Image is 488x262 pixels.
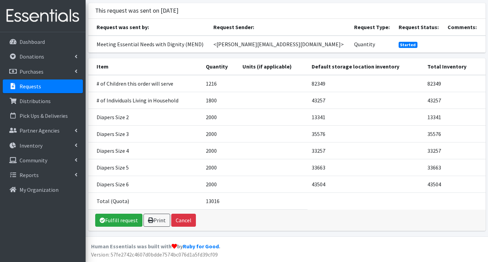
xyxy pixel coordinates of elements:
[308,109,423,126] td: 13341
[308,159,423,176] td: 33663
[20,38,45,45] p: Dashboard
[202,142,238,159] td: 2000
[202,92,238,109] td: 1800
[423,159,485,176] td: 33663
[88,58,202,75] th: Item
[308,75,423,92] td: 82349
[3,94,83,108] a: Distributions
[95,214,142,227] a: Fulfill request
[20,112,68,119] p: Pick Ups & Deliveries
[423,92,485,109] td: 43257
[202,176,238,193] td: 2000
[88,36,209,53] td: Meeting Essential Needs with Dignity (MEND)
[88,193,202,210] td: Total (Quota)
[143,214,170,227] a: Print
[202,75,238,92] td: 1216
[423,142,485,159] td: 33257
[395,19,443,36] th: Request Status:
[3,4,83,27] img: HumanEssentials
[202,109,238,126] td: 2000
[20,127,60,134] p: Partner Agencies
[350,36,395,53] td: Quantity
[20,157,47,164] p: Community
[88,159,202,176] td: Diapers Size 5
[91,251,218,258] span: Version: 57fe2742c4607d0bdde7574bc076d1a5fd39cf09
[20,53,44,60] p: Donations
[202,126,238,142] td: 2000
[183,243,219,250] a: Ruby for Good
[209,36,350,53] td: <[PERSON_NAME][EMAIL_ADDRESS][DOMAIN_NAME]>
[3,153,83,167] a: Community
[423,58,485,75] th: Total Inventory
[91,243,220,250] strong: Human Essentials was built with by .
[20,98,51,104] p: Distributions
[20,83,41,90] p: Requests
[209,19,350,36] th: Request Sender:
[20,186,59,193] p: My Organization
[20,172,39,178] p: Reports
[3,35,83,49] a: Dashboard
[202,159,238,176] td: 2000
[308,126,423,142] td: 35576
[88,92,202,109] td: # of Individuals Living in Household
[308,176,423,193] td: 43504
[95,7,178,14] h3: This request was sent on [DATE]
[350,19,395,36] th: Request Type:
[88,19,209,36] th: Request was sent by:
[3,139,83,152] a: Inventory
[423,126,485,142] td: 35576
[238,58,308,75] th: Units (if applicable)
[20,68,43,75] p: Purchases
[202,58,238,75] th: Quantity
[202,193,238,210] td: 13016
[3,183,83,197] a: My Organization
[88,126,202,142] td: Diapers Size 3
[423,75,485,92] td: 82349
[20,142,42,149] p: Inventory
[3,79,83,93] a: Requests
[399,42,418,48] span: Started
[88,176,202,193] td: Diapers Size 6
[308,58,423,75] th: Default storage location inventory
[423,109,485,126] td: 13341
[3,124,83,137] a: Partner Agencies
[3,109,83,123] a: Pick Ups & Deliveries
[88,142,202,159] td: Diapers Size 4
[3,50,83,63] a: Donations
[3,65,83,78] a: Purchases
[88,109,202,126] td: Diapers Size 2
[3,168,83,182] a: Reports
[88,75,202,92] td: # of Children this order will serve
[308,142,423,159] td: 33257
[443,19,486,36] th: Comments:
[423,176,485,193] td: 43504
[308,92,423,109] td: 43257
[171,214,196,227] button: Cancel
